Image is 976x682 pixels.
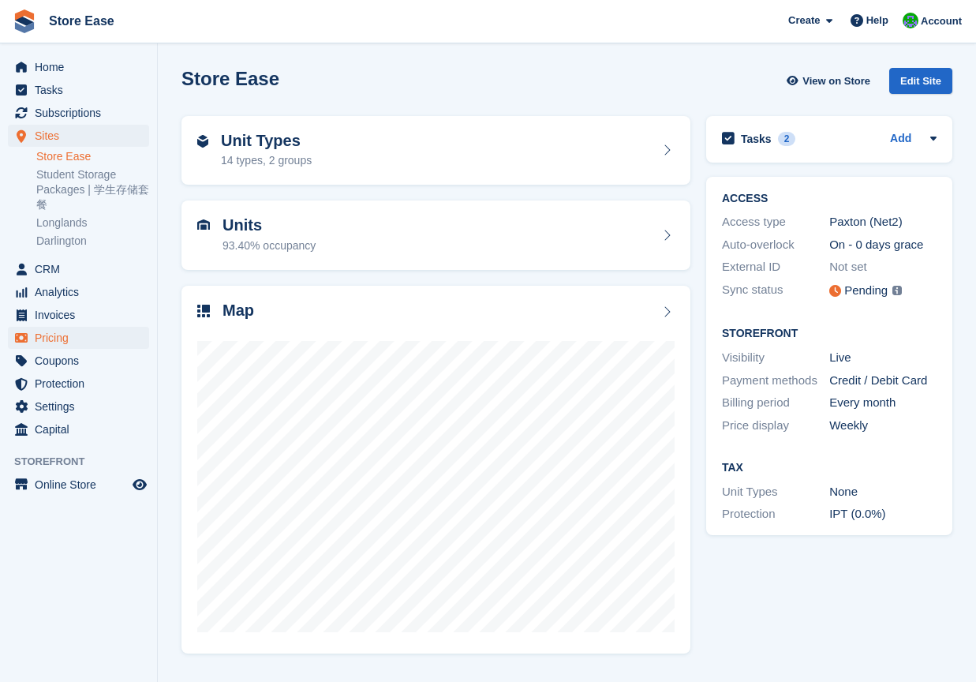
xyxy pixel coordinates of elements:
a: menu [8,350,149,372]
div: Live [829,349,937,367]
div: IPT (0.0%) [829,505,937,523]
a: menu [8,56,149,78]
span: CRM [35,258,129,280]
div: Credit / Debit Card [829,372,937,390]
h2: Tax [722,462,937,474]
span: Sites [35,125,129,147]
div: Sync status [722,281,829,301]
a: Map [181,286,690,654]
span: Create [788,13,820,28]
span: Online Store [35,474,129,496]
span: Capital [35,418,129,440]
a: menu [8,373,149,395]
h2: Tasks [741,132,772,146]
img: unit-type-icn-2b2737a686de81e16bb02015468b77c625bbabd49415b5ef34ead5e3b44a266d.svg [197,135,208,148]
div: 93.40% occupancy [222,238,316,254]
a: Store Ease [43,8,121,34]
a: menu [8,125,149,147]
div: Every month [829,394,937,412]
h2: Store Ease [181,68,279,89]
h2: ACCESS [722,193,937,205]
img: icon-info-grey-7440780725fd019a000dd9b08b2336e03edf1995a4989e88bcd33f0948082b44.svg [892,286,902,295]
img: map-icn-33ee37083ee616e46c38cad1a60f524a97daa1e2b2c8c0bc3eb3415660979fc1.svg [197,305,210,317]
span: Coupons [35,350,129,372]
div: On - 0 days grace [829,236,937,254]
div: Visibility [722,349,829,367]
div: Pending [844,282,888,300]
a: menu [8,418,149,440]
span: Settings [35,395,129,418]
div: 14 types, 2 groups [221,152,312,169]
a: menu [8,395,149,418]
div: External ID [722,258,829,276]
div: Access type [722,213,829,231]
a: menu [8,474,149,496]
div: Auto-overlock [722,236,829,254]
span: View on Store [802,73,870,89]
div: Not set [829,258,937,276]
a: Unit Types 14 types, 2 groups [181,116,690,185]
div: Unit Types [722,483,829,501]
a: Darlington [36,234,149,249]
h2: Unit Types [221,132,312,150]
span: Home [35,56,129,78]
div: 2 [778,132,796,146]
span: Subscriptions [35,102,129,124]
div: Paxton (Net2) [829,213,937,231]
a: menu [8,79,149,101]
span: Pricing [35,327,129,349]
a: menu [8,281,149,303]
div: Protection [722,505,829,523]
h2: Units [222,216,316,234]
img: unit-icn-7be61d7bf1b0ce9d3e12c5938cc71ed9869f7b940bace4675aadf7bd6d80202e.svg [197,219,210,230]
a: Longlands [36,215,149,230]
div: Price display [722,417,829,435]
span: Account [921,13,962,29]
a: View on Store [784,68,877,94]
a: menu [8,304,149,326]
div: Edit Site [889,68,952,94]
span: Analytics [35,281,129,303]
a: menu [8,258,149,280]
span: Invoices [35,304,129,326]
h2: Storefront [722,328,937,340]
div: Billing period [722,394,829,412]
a: Store Ease [36,149,149,164]
a: Add [890,130,911,148]
span: Help [866,13,888,28]
span: Tasks [35,79,129,101]
a: menu [8,102,149,124]
img: Neal Smitheringale [903,13,918,28]
a: Student Storage Packages | 学生存储套餐 [36,167,149,212]
div: None [829,483,937,501]
img: stora-icon-8386f47178a22dfd0bd8f6a31ec36ba5ce8667c1dd55bd0f319d3a0aa187defe.svg [13,9,36,33]
a: Edit Site [889,68,952,100]
a: Units 93.40% occupancy [181,200,690,270]
div: Weekly [829,417,937,435]
span: Protection [35,373,129,395]
div: Payment methods [722,372,829,390]
a: menu [8,327,149,349]
span: Storefront [14,454,157,470]
a: Preview store [130,475,149,494]
h2: Map [222,302,254,320]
